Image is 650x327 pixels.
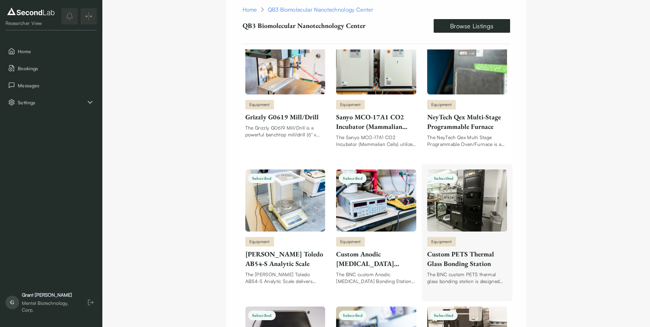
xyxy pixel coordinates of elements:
[434,19,510,33] a: Browse Listings
[5,20,56,27] div: Researcher View
[18,82,94,89] span: Messages
[245,169,326,290] a: Mettler Toledo AB54-S Analytic ScaleSubscribedEquipment[PERSON_NAME] Toledo AB54-S Analytic Scale...
[249,239,270,245] span: Equipment
[430,174,458,183] span: Subscribed
[5,296,19,309] span: G
[5,95,97,109] div: Settings sub items
[245,32,326,153] a: Grizzly G0619 Mill/DrillSubscribedEquipmentGrizzly G0619 Mill/DrillThe Grizzly G0619 Mill/Drill i...
[268,5,373,14] div: QB3 Biomolecular Nanotechnology Center
[336,249,416,268] div: Custom Anodic [MEDICAL_DATA] Bonding Station
[245,32,326,94] img: Grizzly G0619 Mill/Drill
[427,134,507,148] div: The NeyTech Qex Multi Stage Programmable Oven/Furnace is a ceramic oven capable of producing and ...
[5,61,97,75] button: Bookings
[5,78,97,92] button: Messages
[245,249,326,268] div: [PERSON_NAME] Toledo AB54-S Analytic Scale
[427,271,507,285] div: The BNC custom PETS thermal glass bonding station is designed specifically for high precision gla...
[339,174,366,183] span: Subscribed
[427,169,507,232] img: Custom PETS Thermal Glass Bonding Station
[340,102,361,108] span: Equipment
[81,8,97,25] button: Expand/Collapse sidebar
[5,95,97,109] button: Settings
[245,169,326,232] img: Mettler Toledo AB54-S Analytic Scale
[336,32,416,94] img: Sanyo MCO-17A1 CO2 Incubator (Mammalian Cells)
[22,300,78,313] div: Mentat Biotechnology, Corp.
[427,112,507,131] div: NeyTech Qex Multi-Stage Programmable Furnace
[245,124,326,138] div: The Grizzly G0619 Mill/Drill is a powerful benchtop mill/drill (6'' x 21'') that supports a varie...
[430,311,458,320] span: Subscribed
[5,44,97,58] button: Home
[336,169,416,290] a: Custom Anodic High Voltage Bonding StationSubscribedEquipmentCustom Anodic [MEDICAL_DATA] Bonding...
[336,134,416,148] div: The Sanyo MCO-17A1 CO2 Incubator (Mammalian Cells) utilizes an infrared CO2 sensor, which is not ...
[61,8,78,25] button: notifications
[336,32,416,153] a: Sanyo MCO-17A1 CO2 Incubator (Mammalian Cells)SubscribedEquipmentSanyo MCO-17A1 CO2 Incubator (Ma...
[427,32,507,94] img: NeyTech Qex Multi-Stage Programmable Furnace
[427,169,507,290] a: Custom PETS Thermal Glass Bonding StationSubscribedEquipmentCustom PETS Thermal Glass Bonding Sta...
[85,296,97,309] button: Log out
[18,65,94,72] span: Bookings
[243,5,257,14] a: Home
[243,21,365,30] p: QB3 Biomolecular Nanotechnology Center
[427,32,507,153] a: NeyTech Qex Multi-Stage Programmable FurnaceSubscribedEquipmentNeyTech Qex Multi-Stage Programmab...
[18,99,86,106] span: Settings
[336,271,416,285] div: The BNC custom Anodic [MEDICAL_DATA] Bonding Station offers users all of the equipment needed to ...
[431,102,452,108] span: Equipment
[5,6,56,17] img: logo
[245,112,326,122] div: Grizzly G0619 Mill/Drill
[248,311,276,320] span: Subscribed
[336,169,416,232] img: Custom Anodic High Voltage Bonding Station
[22,292,78,298] div: Grant [PERSON_NAME]
[340,239,361,245] span: Equipment
[336,112,416,131] div: Sanyo MCO-17A1 CO2 Incubator (Mammalian Cells)
[431,239,452,245] span: Equipment
[339,311,366,320] span: Subscribed
[18,48,94,55] span: Home
[427,249,507,268] div: Custom PETS Thermal Glass Bonding Station
[245,271,326,285] div: The [PERSON_NAME] Toledo AB54-S Analytic Scale delivers reliable, accurate mass measurements (up ...
[249,102,270,108] span: Equipment
[248,174,276,183] span: Subscribed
